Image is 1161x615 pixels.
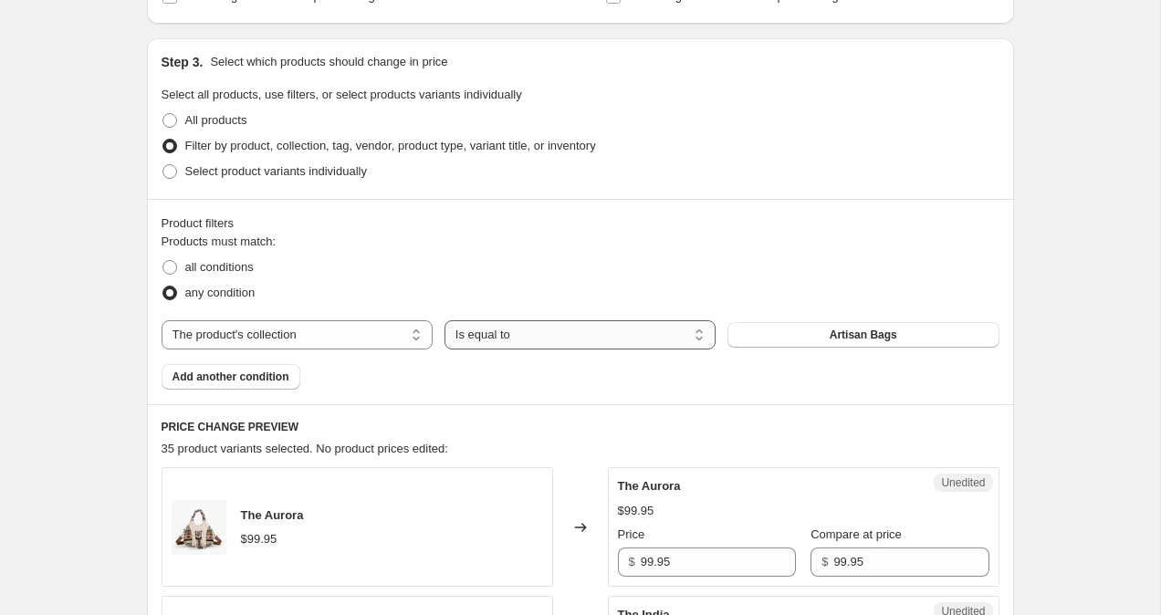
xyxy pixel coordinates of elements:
[162,364,300,390] button: Add another condition
[162,235,277,248] span: Products must match:
[173,370,289,384] span: Add another condition
[185,139,596,152] span: Filter by product, collection, tag, vendor, product type, variant title, or inventory
[162,88,522,101] span: Select all products, use filters, or select products variants individually
[727,322,999,348] button: Artisan Bags
[185,164,367,178] span: Select product variants individually
[618,502,654,520] div: $99.95
[185,260,254,274] span: all conditions
[830,328,897,342] span: Artisan Bags
[241,508,304,522] span: The Aurora
[162,53,204,71] h2: Step 3.
[629,555,635,568] span: $
[162,442,448,455] span: 35 product variants selected. No product prices edited:
[941,475,985,490] span: Unedited
[185,113,247,127] span: All products
[618,527,645,541] span: Price
[821,555,828,568] span: $
[210,53,447,71] p: Select which products should change in price
[811,527,902,541] span: Compare at price
[162,420,999,434] h6: PRICE CHANGE PREVIEW
[241,530,277,548] div: $99.95
[172,500,226,555] img: 187bd9143e0c59720dcb17487288a91a_1_80x.jpg
[185,286,256,299] span: any condition
[162,214,999,233] div: Product filters
[618,479,681,493] span: The Aurora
